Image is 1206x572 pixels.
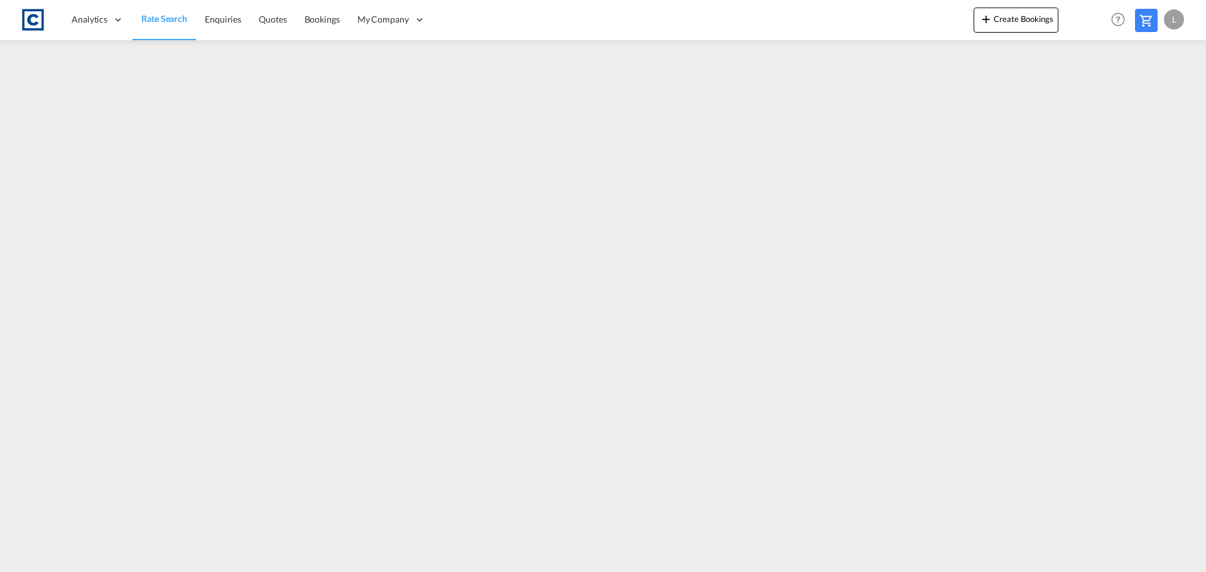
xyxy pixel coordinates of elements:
md-icon: icon-plus 400-fg [979,11,994,26]
img: 1fdb9190129311efbfaf67cbb4249bed.jpeg [19,6,47,34]
button: icon-plus 400-fgCreate Bookings [974,8,1058,33]
span: Bookings [305,14,340,24]
span: Rate Search [141,13,187,24]
span: My Company [357,13,409,26]
span: Enquiries [205,14,241,24]
div: L [1164,9,1184,30]
span: Analytics [72,13,107,26]
span: Quotes [259,14,286,24]
div: Help [1107,9,1135,31]
span: Help [1107,9,1129,30]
